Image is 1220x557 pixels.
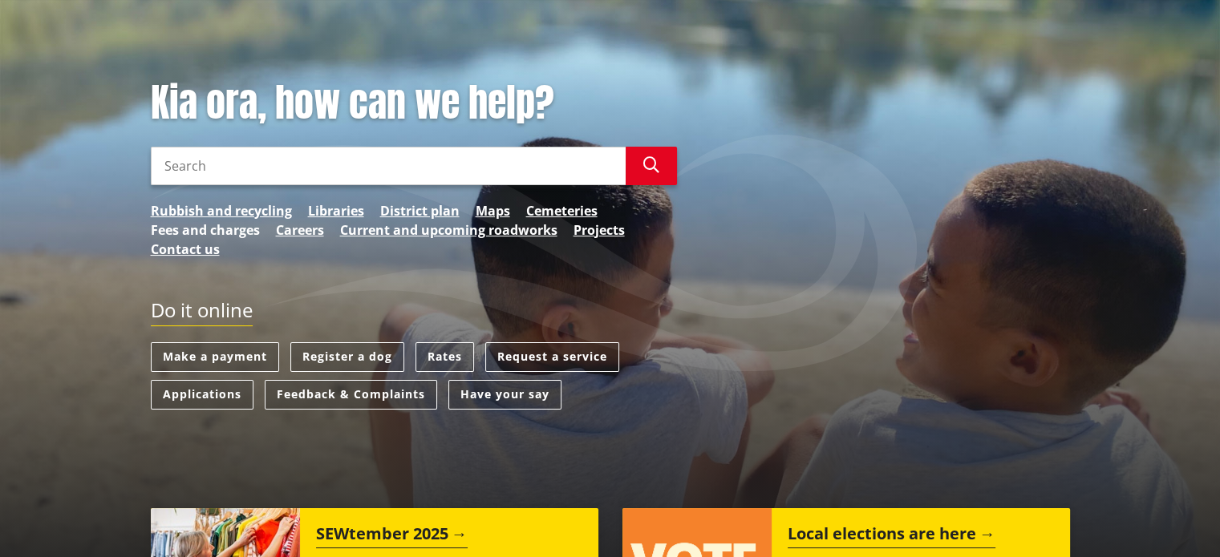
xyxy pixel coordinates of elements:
a: Maps [476,201,510,220]
a: Make a payment [151,342,279,372]
a: Careers [276,220,324,240]
a: Rubbish and recycling [151,201,292,220]
h1: Kia ora, how can we help? [151,80,677,127]
a: Request a service [485,342,619,372]
a: Feedback & Complaints [265,380,437,410]
a: Contact us [151,240,220,259]
a: Fees and charges [151,220,260,240]
h2: Do it online [151,299,253,327]
input: Search input [151,147,626,185]
a: Cemeteries [526,201,598,220]
a: Rates [415,342,474,372]
a: Have your say [448,380,561,410]
h2: Local elections are here [788,524,995,548]
a: Current and upcoming roadworks [340,220,557,240]
a: Applications [151,380,253,410]
a: Libraries [308,201,364,220]
h2: SEWtember 2025 [316,524,468,548]
a: Register a dog [290,342,404,372]
iframe: Messenger Launcher [1146,490,1204,547]
a: District plan [380,201,460,220]
a: Projects [574,220,625,240]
